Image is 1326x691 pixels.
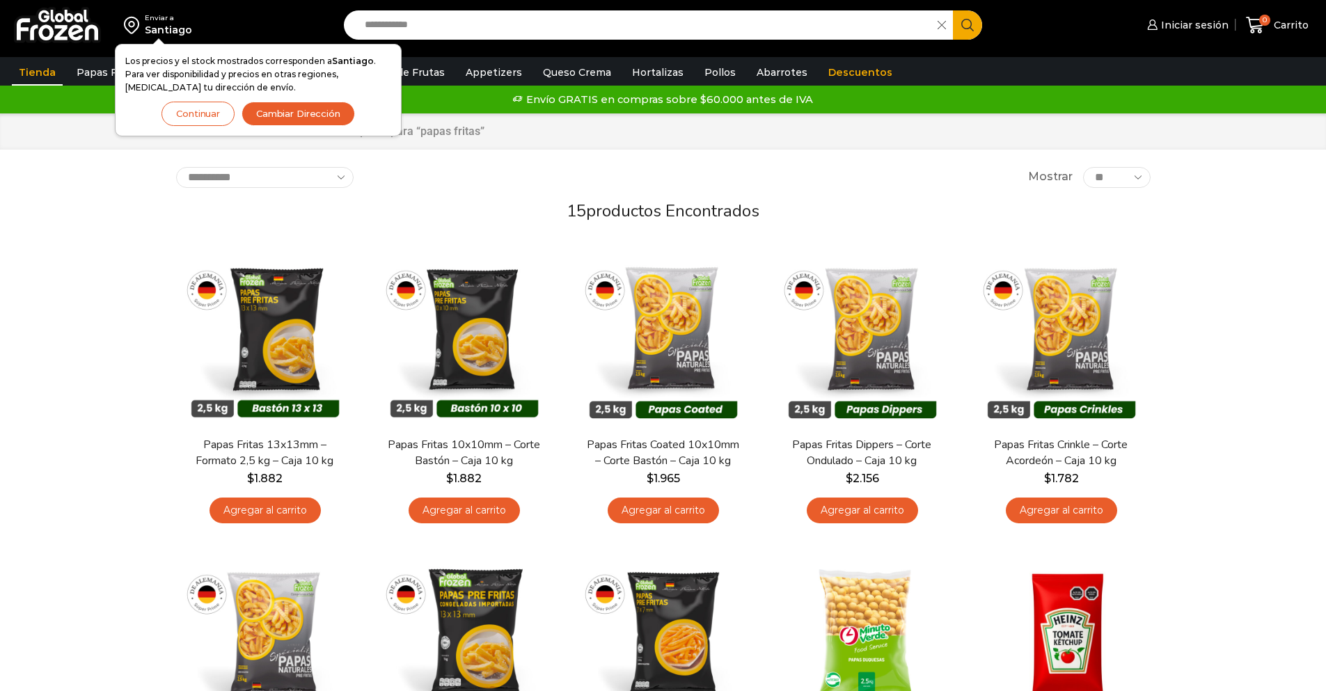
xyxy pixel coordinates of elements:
span: $ [1044,472,1051,485]
a: 0 Carrito [1242,9,1312,42]
span: $ [846,472,853,485]
a: Appetizers [459,59,529,86]
button: Continuar [161,102,235,126]
a: Descuentos [821,59,899,86]
a: Agregar al carrito: “Papas Fritas Crinkle - Corte Acordeón - Caja 10 kg” [1006,498,1117,523]
a: Abarrotes [750,59,814,86]
img: address-field-icon.svg [124,13,145,37]
span: 15 [567,200,586,222]
a: Papas Fritas 10x10mm – Corte Bastón – Caja 10 kg [384,437,544,469]
a: Tienda [12,59,63,86]
a: Agregar al carrito: “Papas Fritas 10x10mm - Corte Bastón - Caja 10 kg” [409,498,520,523]
strong: Santiago [332,56,374,66]
p: Los precios y el stock mostrados corresponden a . Para ver disponibilidad y precios en otras regi... [125,54,391,95]
a: Papas Fritas 13x13mm – Formato 2,5 kg – Caja 10 kg [184,437,345,469]
a: Hortalizas [625,59,690,86]
a: Papas Fritas Coated 10x10mm – Corte Bastón – Caja 10 kg [583,437,743,469]
bdi: 1.965 [647,472,680,485]
button: Cambiar Dirección [242,102,355,126]
a: Agregar al carrito: “Papas Fritas Coated 10x10mm - Corte Bastón - Caja 10 kg” [608,498,719,523]
span: Mostrar [1028,169,1073,185]
a: Agregar al carrito: “Papas Fritas Dippers - Corte Ondulado - Caja 10 kg” [807,498,918,523]
select: Pedido de la tienda [176,167,354,188]
a: Pollos [697,59,743,86]
bdi: 2.156 [846,472,879,485]
a: Papas Fritas [70,59,147,86]
span: 0 [1259,15,1270,26]
a: Iniciar sesión [1144,11,1229,39]
a: Queso Crema [536,59,618,86]
div: Santiago [145,23,192,37]
span: $ [247,472,254,485]
a: Papas Fritas Crinkle – Corte Acordeón – Caja 10 kg [981,437,1141,469]
span: productos encontrados [586,200,759,222]
span: $ [446,472,453,485]
span: $ [647,472,654,485]
button: Search button [953,10,982,40]
bdi: 1.782 [1044,472,1079,485]
bdi: 1.882 [247,472,283,485]
span: Iniciar sesión [1158,18,1229,32]
div: Enviar a [145,13,192,23]
span: Carrito [1270,18,1309,32]
a: Pulpa de Frutas [358,59,452,86]
a: Papas Fritas Dippers – Corte Ondulado – Caja 10 kg [782,437,942,469]
bdi: 1.882 [446,472,482,485]
a: Agregar al carrito: “Papas Fritas 13x13mm - Formato 2,5 kg - Caja 10 kg” [210,498,321,523]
